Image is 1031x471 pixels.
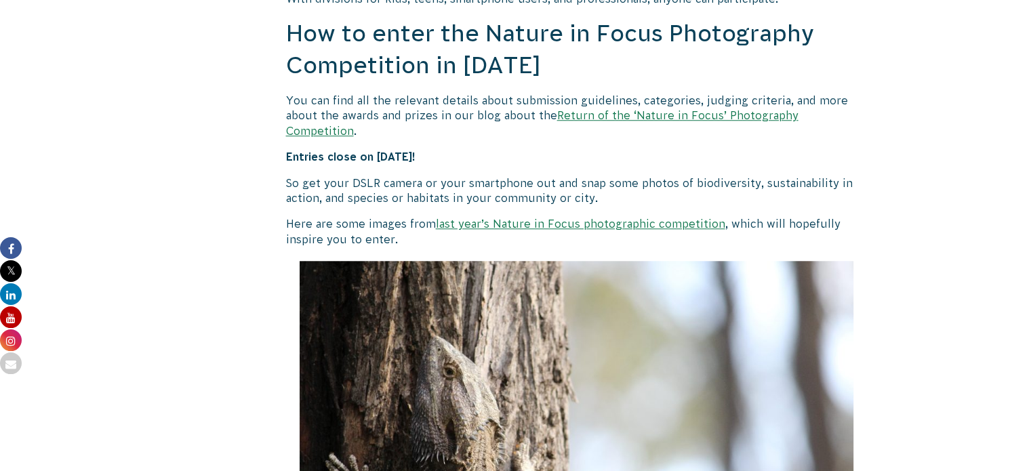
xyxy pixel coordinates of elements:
strong: Entries close on [DATE]! [286,150,416,163]
a: Return of the ‘Nature in Focus’ Photography Competition [286,109,798,136]
p: You can find all the relevant details about submission guidelines, categories, judging criteria, ... [286,93,868,138]
p: Here are some images from , which will hopefully inspire you to enter. [286,216,868,247]
a: last year’s Nature in Focus photographic competition [436,218,725,230]
p: So get your DSLR camera or your smartphone out and snap some photos of biodiversity, sustainabili... [286,176,868,206]
h2: How to enter the Nature in Focus Photography Competition in [DATE] [286,18,868,82]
